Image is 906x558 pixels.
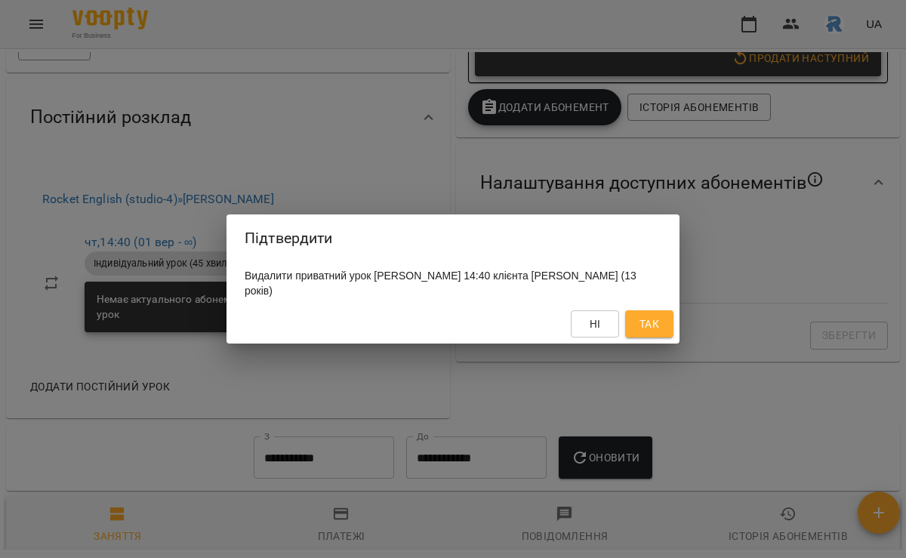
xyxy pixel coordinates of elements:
span: Ні [590,315,601,333]
button: Так [625,310,673,338]
span: Так [639,315,659,333]
h2: Підтвердити [245,227,661,250]
div: Видалити приватний урок [PERSON_NAME] 14:40 клієнта [PERSON_NAME] (13 років) [226,262,679,304]
button: Ні [571,310,619,338]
